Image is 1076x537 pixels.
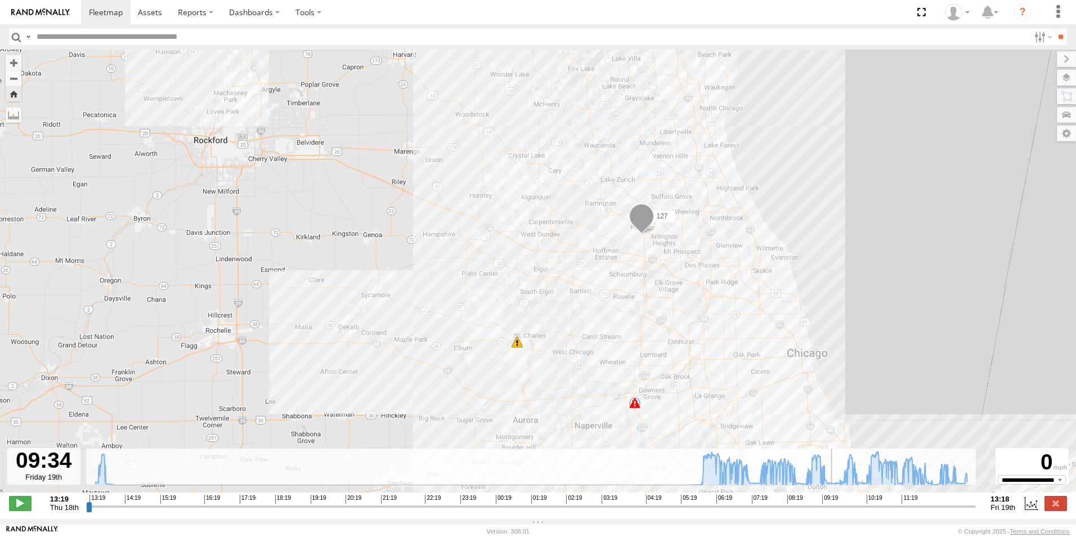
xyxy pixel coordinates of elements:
[6,70,21,86] button: Zoom out
[1044,496,1067,511] label: Close
[1014,3,1032,21] i: ?
[6,55,21,70] button: Zoom in
[997,450,1067,475] div: 0
[11,8,70,16] img: rand-logo.svg
[6,107,21,123] label: Measure
[822,495,838,504] span: 09:19
[1057,126,1076,141] label: Map Settings
[24,29,33,45] label: Search Query
[531,495,547,504] span: 01:19
[89,495,105,504] span: 13:19
[787,495,803,504] span: 08:19
[566,495,582,504] span: 02:19
[656,212,667,220] span: 127
[160,495,176,504] span: 15:19
[716,495,732,504] span: 06:19
[460,495,476,504] span: 23:19
[990,503,1015,512] span: Fri 19th Sep 2025
[487,528,530,535] div: Version: 308.01
[867,495,882,504] span: 10:19
[496,495,512,504] span: 00:19
[6,86,21,101] button: Zoom Home
[275,495,291,504] span: 18:19
[381,495,397,504] span: 21:19
[425,495,441,504] span: 22:19
[902,495,917,504] span: 11:19
[346,495,361,504] span: 20:19
[941,4,974,21] div: Ed Pruneda
[752,495,768,504] span: 07:19
[9,496,32,511] label: Play/Stop
[1030,29,1054,45] label: Search Filter Options
[125,495,141,504] span: 14:19
[311,495,326,504] span: 19:19
[6,526,58,537] a: Visit our Website
[602,495,617,504] span: 03:19
[204,495,220,504] span: 16:19
[1010,528,1070,535] a: Terms and Conditions
[50,503,79,512] span: Thu 18th Sep 2025
[50,495,79,503] strong: 13:19
[646,495,662,504] span: 04:19
[990,495,1015,503] strong: 13:18
[958,528,1070,535] div: © Copyright 2025 -
[681,495,697,504] span: 05:19
[240,495,255,504] span: 17:19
